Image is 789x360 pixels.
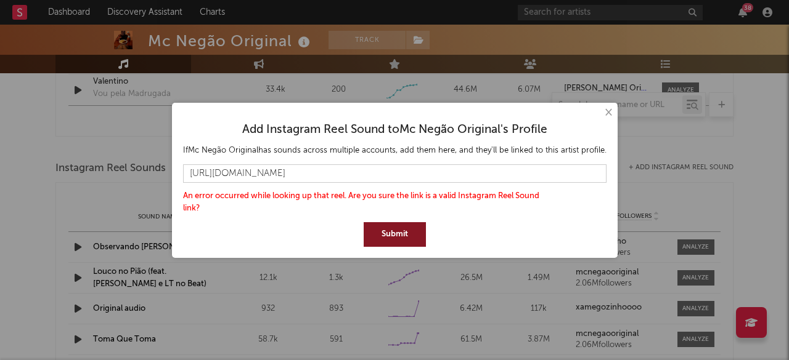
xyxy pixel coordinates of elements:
[183,145,607,157] div: If Mc Negão Original has sounds across multiple accounts, add them here, and they'll be linked to...
[601,106,615,119] button: ×
[364,222,426,247] button: Submit
[183,122,607,137] div: Add Instagram Reel Sound to Mc Negão Original 's Profile
[183,190,553,215] div: An error occurred while looking up that reel. Are you sure the link is a valid Instagram Reel Sou...
[183,164,607,183] input: Paste Instagram Reel Sound link here...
